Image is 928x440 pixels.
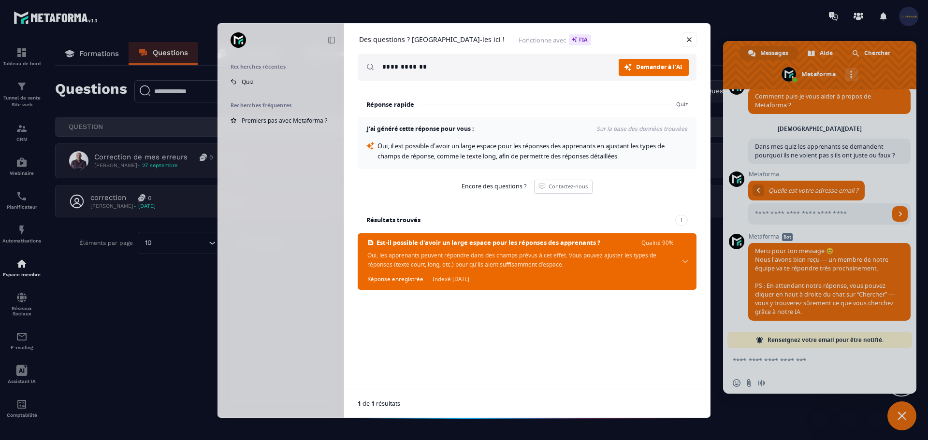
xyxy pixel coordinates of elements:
[682,32,696,47] a: Fermer
[641,239,674,246] span: Qualité 90%
[672,100,688,108] span: Quiz
[359,35,505,44] h1: Des questions ? [GEOGRAPHIC_DATA]-les ici !
[377,239,600,247] span: Est-il possible d'avoir un large espace pour les réponses des apprenants ?
[377,142,666,160] span: Oui, il est possible d'avoir un large espace pour les réponses des apprenants en ajustant les typ...
[367,251,674,269] span: Oui, les apprenants peuvent répondre dans des champs prévus à cet effet. Vous pouvez ajuster les ...
[358,399,361,408] span: 1
[325,33,338,47] a: Réduire
[474,125,688,133] span: Sur la base des données trouvées
[534,180,593,194] a: Contactez-nous
[636,64,682,70] span: Demander à l'AI
[242,78,254,86] span: Quiz
[462,183,526,190] span: Encore des questions ?
[367,275,423,284] span: Réponse enregistrée
[366,125,474,133] h4: J'ai généré cette réponse pour vous :
[242,116,327,125] span: Premiers pas avec Metaforma ?
[371,399,375,408] span: 1
[569,34,591,45] span: l'IA
[428,275,469,284] span: Indexé [DATE]
[231,102,331,109] h2: Recherches fréquentes
[675,215,688,226] span: 1
[366,99,414,110] h3: Réponse rapide
[366,215,420,226] h3: Résultats trouvés
[519,34,591,45] span: Fonctionne avec
[231,63,331,70] h2: Recherches récentes
[358,400,693,407] div: de résultats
